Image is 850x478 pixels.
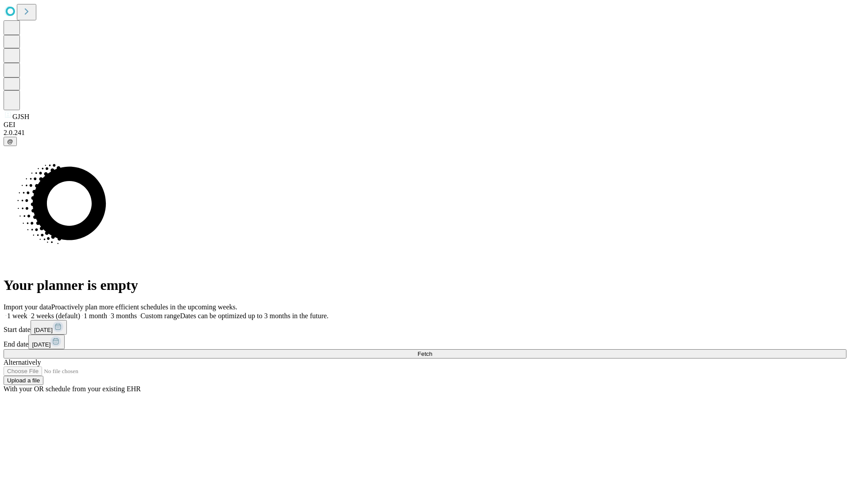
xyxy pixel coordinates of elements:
span: 2 weeks (default) [31,312,80,320]
button: @ [4,137,17,146]
button: [DATE] [28,335,65,349]
span: [DATE] [32,341,50,348]
span: Proactively plan more efficient schedules in the upcoming weeks. [51,303,237,311]
button: Fetch [4,349,846,358]
span: GJSH [12,113,29,120]
h1: Your planner is empty [4,277,846,293]
div: Start date [4,320,846,335]
span: Custom range [140,312,180,320]
span: 1 week [7,312,27,320]
span: 1 month [84,312,107,320]
span: Alternatively [4,358,41,366]
div: End date [4,335,846,349]
span: Dates can be optimized up to 3 months in the future. [180,312,328,320]
span: [DATE] [34,327,53,333]
button: Upload a file [4,376,43,385]
div: 2.0.241 [4,129,846,137]
button: [DATE] [31,320,67,335]
span: With your OR schedule from your existing EHR [4,385,141,393]
span: 3 months [111,312,137,320]
span: Fetch [417,351,432,357]
span: Import your data [4,303,51,311]
span: @ [7,138,13,145]
div: GEI [4,121,846,129]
